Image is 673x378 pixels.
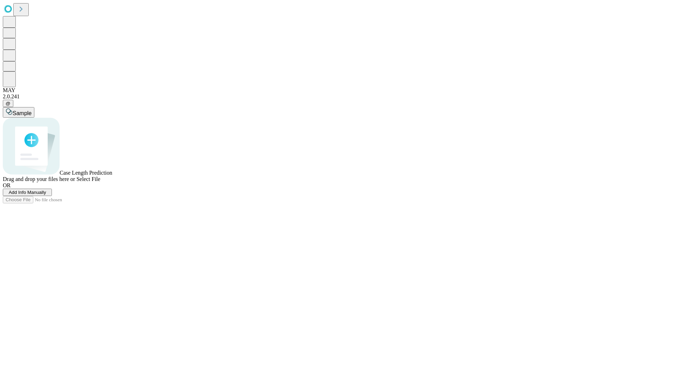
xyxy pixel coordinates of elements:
span: OR [3,182,11,188]
span: @ [6,101,11,106]
button: Sample [3,107,34,118]
span: Drag and drop your files here or [3,176,75,182]
span: Case Length Prediction [60,170,112,176]
div: MAY [3,87,670,93]
button: Add Info Manually [3,189,52,196]
div: 2.0.241 [3,93,670,100]
span: Sample [13,110,32,116]
span: Add Info Manually [9,190,46,195]
span: Select File [76,176,100,182]
button: @ [3,100,13,107]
